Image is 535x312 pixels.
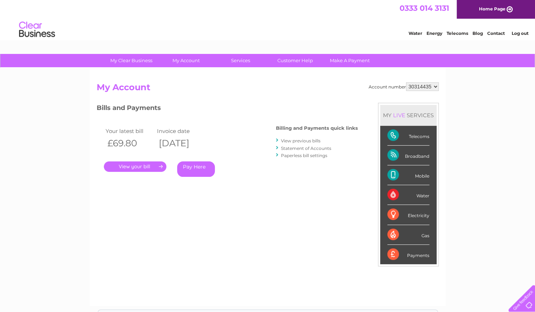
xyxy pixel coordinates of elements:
div: Water [387,185,429,205]
div: LIVE [392,112,407,119]
td: Your latest bill [104,126,156,136]
a: Water [409,31,422,36]
a: My Clear Business [102,54,161,67]
div: Mobile [387,165,429,185]
a: View previous bills [281,138,320,143]
div: Broadband [387,146,429,165]
a: Energy [426,31,442,36]
a: 0333 014 3131 [400,4,449,13]
a: Contact [487,31,505,36]
div: Gas [387,225,429,245]
a: Statement of Accounts [281,146,331,151]
div: Payments [387,245,429,264]
a: Pay Here [177,161,215,177]
a: Make A Payment [320,54,379,67]
h4: Billing and Payments quick links [276,125,358,131]
div: MY SERVICES [380,105,437,125]
h2: My Account [97,82,439,96]
a: Log out [511,31,528,36]
a: Paperless bill settings [281,153,327,158]
a: . [104,161,166,172]
a: My Account [156,54,216,67]
div: Telecoms [387,126,429,146]
a: Blog [472,31,483,36]
th: [DATE] [155,136,207,151]
div: Clear Business is a trading name of Verastar Limited (registered in [GEOGRAPHIC_DATA] No. 3667643... [98,4,438,35]
h3: Bills and Payments [97,103,358,115]
div: Electricity [387,205,429,225]
img: logo.png [19,19,55,41]
a: Services [211,54,270,67]
div: Account number [369,82,439,91]
a: Customer Help [266,54,325,67]
a: Telecoms [447,31,468,36]
td: Invoice date [155,126,207,136]
th: £69.80 [104,136,156,151]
